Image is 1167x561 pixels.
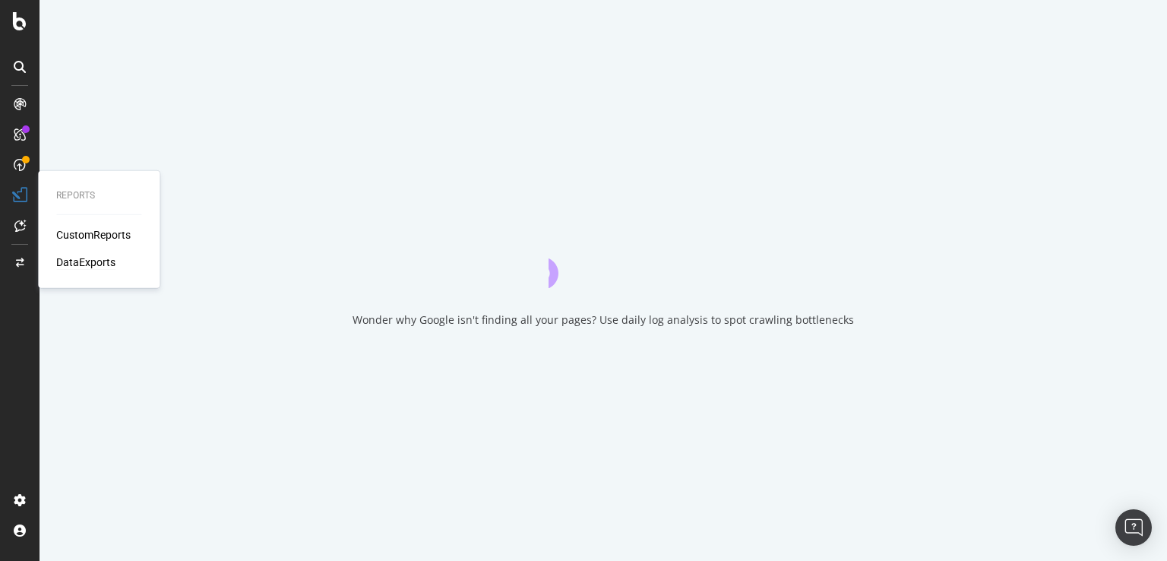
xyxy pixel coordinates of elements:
a: CustomReports [56,227,131,242]
a: DataExports [56,255,115,270]
div: Open Intercom Messenger [1115,509,1152,546]
div: Wonder why Google isn't finding all your pages? Use daily log analysis to spot crawling bottlenecks [353,312,854,328]
div: Reports [56,189,141,202]
div: animation [549,233,658,288]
